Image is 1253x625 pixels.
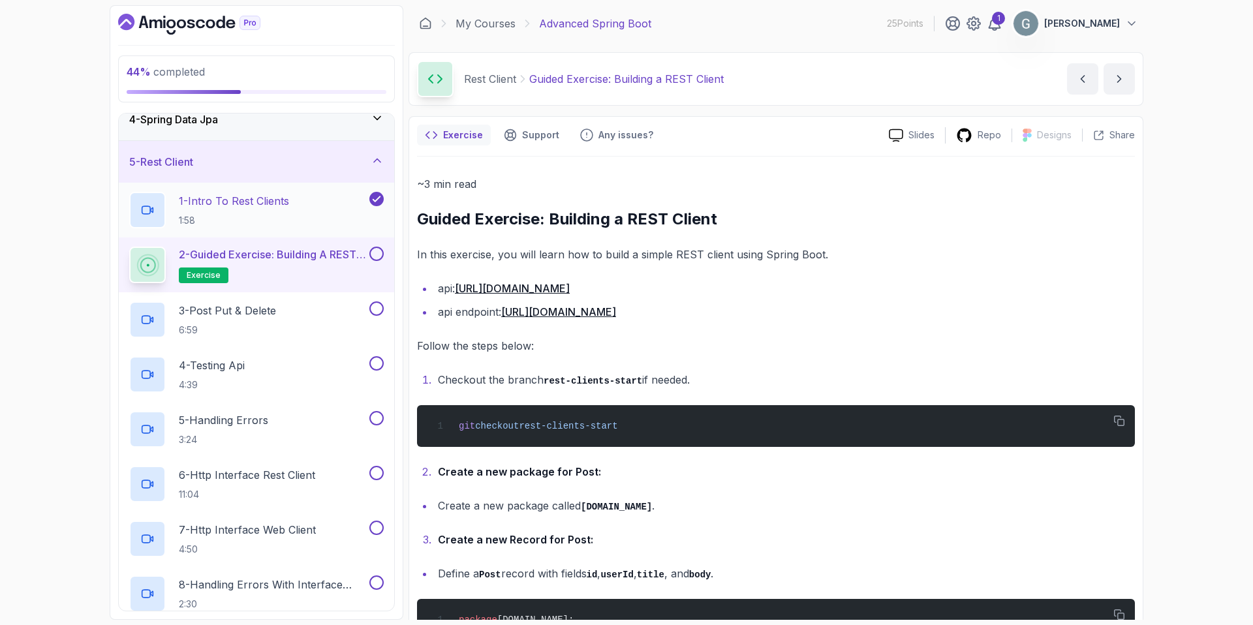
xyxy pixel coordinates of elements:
p: Slides [908,129,935,142]
span: git [459,421,475,431]
button: 7-Http Interface Web Client4:50 [129,521,384,557]
button: user profile image[PERSON_NAME] [1013,10,1138,37]
p: 25 Points [887,17,923,30]
button: 5-Handling Errors3:24 [129,411,384,448]
div: 1 [992,12,1005,25]
p: 3 - Post Put & Delete [179,303,276,318]
button: previous content [1067,63,1098,95]
p: Exercise [443,129,483,142]
p: 4:39 [179,378,245,391]
img: user profile image [1013,11,1038,36]
li: Create a new package called . [434,496,1135,515]
p: 3:24 [179,433,268,446]
p: 1:58 [179,214,289,227]
a: 1 [987,16,1002,31]
button: Support button [496,125,567,145]
strong: Create a new package for Post: [438,465,601,478]
code: userId [600,570,633,580]
span: rest-clients-start [519,421,617,431]
p: Any issues? [598,129,653,142]
p: Follow the steps below: [417,337,1135,355]
span: package [459,615,497,625]
button: 1-Intro To Rest Clients1:58 [129,192,384,228]
span: checkout [475,421,519,431]
p: Support [522,129,559,142]
p: Designs [1037,129,1072,142]
button: 2-Guided Exercise: Building a REST Clientexercise [129,247,384,283]
p: Share [1109,129,1135,142]
p: In this exercise, you will learn how to build a simple REST client using Spring Boot. [417,245,1135,264]
p: [PERSON_NAME] [1044,17,1120,30]
p: 7 - Http Interface Web Client [179,522,316,538]
button: 4-Testing Api4:39 [129,356,384,393]
p: 2 - Guided Exercise: Building a REST Client [179,247,367,262]
button: next content [1104,63,1135,95]
p: 6 - Http Interface Rest Client [179,467,315,483]
code: [DOMAIN_NAME] [581,502,652,512]
h3: 4 - Spring Data Jpa [129,112,218,127]
span: exercise [187,270,221,281]
button: 6-Http Interface Rest Client11:04 [129,466,384,502]
p: Rest Client [464,71,516,87]
a: [URL][DOMAIN_NAME] [501,305,616,318]
p: 11:04 [179,488,315,501]
button: notes button [417,125,491,145]
code: title [637,570,664,580]
a: Dashboard [118,14,290,35]
p: Advanced Spring Boot [539,16,651,31]
a: [URL][DOMAIN_NAME] [455,282,570,295]
p: Guided Exercise: Building a REST Client [529,71,724,87]
p: ~3 min read [417,175,1135,193]
code: Post [479,570,501,580]
p: 4:50 [179,543,316,556]
button: Feedback button [572,125,661,145]
li: api endpoint: [434,303,1135,321]
p: 1 - Intro To Rest Clients [179,193,289,209]
code: rest-clients-start [544,376,642,386]
p: 2:30 [179,598,367,611]
code: body [689,570,711,580]
a: My Courses [456,16,516,31]
button: 3-Post Put & Delete6:59 [129,301,384,338]
h2: Guided Exercise: Building a REST Client [417,209,1135,230]
p: 6:59 [179,324,276,337]
span: 44 % [127,65,151,78]
a: Repo [946,127,1012,144]
a: Slides [878,129,945,142]
h3: 5 - Rest Client [129,154,193,170]
a: Dashboard [419,17,432,30]
li: Checkout the branch if needed. [434,371,1135,389]
code: id [587,570,598,580]
p: 8 - Handling Errors With Interface Web Client [179,577,367,592]
p: 5 - Handling Errors [179,412,268,428]
button: 8-Handling Errors With Interface Web Client2:30 [129,575,384,612]
p: Repo [978,129,1001,142]
strong: Create a new Record for Post: [438,533,593,546]
button: Share [1082,129,1135,142]
li: Define a record with fields , , , and . [434,564,1135,583]
li: api: [434,279,1135,297]
span: completed [127,65,205,78]
p: 4 - Testing Api [179,358,245,373]
span: [DOMAIN_NAME]; [497,615,574,625]
button: 5-Rest Client [119,141,394,183]
button: 4-Spring Data Jpa [119,99,394,140]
